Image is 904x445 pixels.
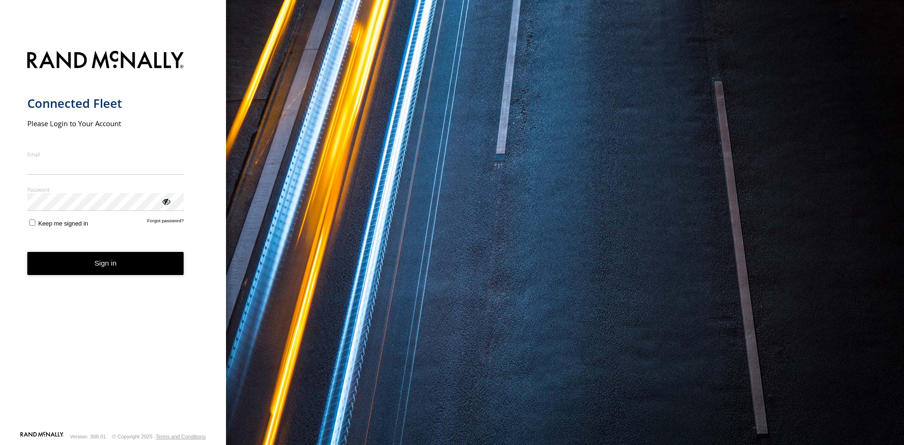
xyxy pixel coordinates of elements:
a: Visit our Website [20,432,64,441]
span: Keep me signed in [38,220,88,227]
div: © Copyright 2025 - [112,434,206,439]
img: Rand McNally [27,49,184,73]
a: Terms and Conditions [156,434,206,439]
label: Email [27,151,184,158]
button: Sign in [27,252,184,275]
h2: Please Login to Your Account [27,119,184,128]
input: Keep me signed in [29,219,35,226]
div: ViewPassword [161,196,170,206]
h1: Connected Fleet [27,96,184,111]
form: main [27,45,199,431]
div: Version: 308.01 [70,434,106,439]
label: Password [27,186,184,193]
a: Forgot password? [147,218,184,227]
